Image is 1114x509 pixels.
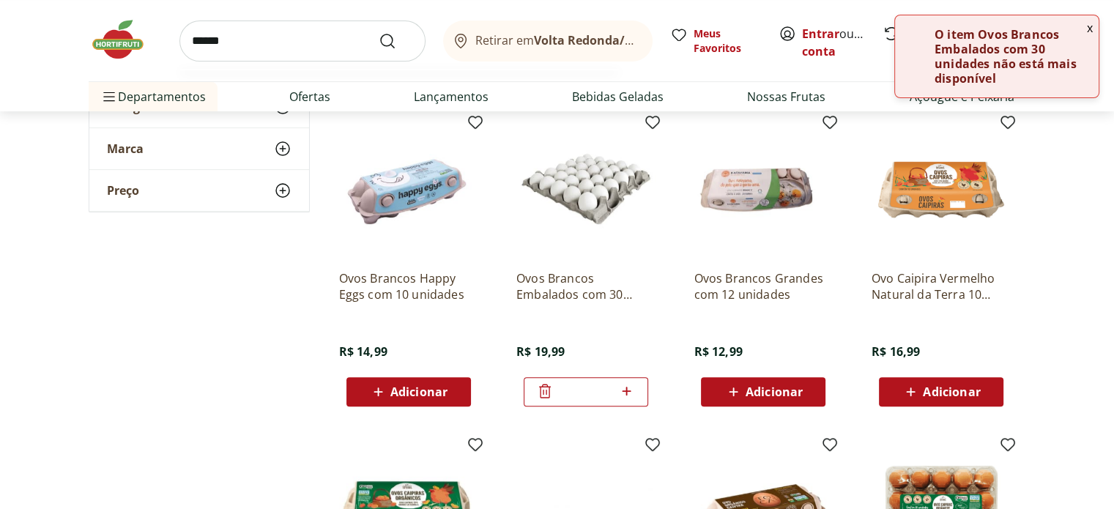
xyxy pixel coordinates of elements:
p: O item Ovos Brancos Embalados com 30 unidades não está mais disponível [935,27,1087,86]
a: Ovo Caipira Vermelho Natural da Terra 10 unidades [872,270,1011,302]
a: Nossas Frutas [747,88,825,105]
img: Ovos Brancos Happy Eggs com 10 unidades [339,119,478,259]
span: Adicionar [746,386,803,398]
span: Preço [107,183,139,198]
span: ou [802,25,867,60]
a: Bebidas Geladas [572,88,664,105]
b: Volta Redonda/[GEOGRAPHIC_DATA] [534,32,746,48]
span: Retirar em [475,34,637,47]
a: Ovos Brancos Grandes com 12 unidades [694,270,833,302]
button: Adicionar [701,377,825,406]
img: Ovo Caipira Vermelho Natural da Terra 10 unidades [872,119,1011,259]
button: Adicionar [879,377,1003,406]
button: Retirar emVolta Redonda/[GEOGRAPHIC_DATA] [443,21,653,62]
a: Ofertas [289,88,330,105]
a: Lançamentos [414,88,489,105]
img: Hortifruti [89,18,162,62]
img: Ovos Brancos Embalados com 30 unidades [516,119,656,259]
input: search [179,21,426,62]
a: Meus Favoritos [670,26,761,56]
span: Marca [107,141,144,156]
button: Preço [89,170,309,211]
a: Criar conta [802,26,883,59]
button: Adicionar [346,377,471,406]
a: Ovos Brancos Embalados com 30 unidades [516,270,656,302]
span: R$ 16,99 [872,343,920,360]
a: Ovos Brancos Happy Eggs com 10 unidades [339,270,478,302]
button: Marca [89,128,309,169]
a: Entrar [802,26,839,42]
span: Adicionar [390,386,448,398]
span: Departamentos [100,79,206,114]
img: Ovos Brancos Grandes com 12 unidades [694,119,833,259]
span: Adicionar [923,386,980,398]
span: R$ 19,99 [516,343,565,360]
button: Menu [100,79,118,114]
span: R$ 12,99 [694,343,742,360]
span: R$ 14,99 [339,343,387,360]
span: Meus Favoritos [694,26,761,56]
button: Fechar notificação [1081,15,1099,40]
button: Submit Search [379,32,414,50]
